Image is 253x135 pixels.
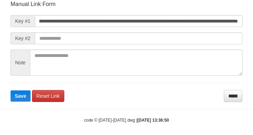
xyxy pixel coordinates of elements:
[32,90,64,102] a: Reset Link
[11,90,31,102] button: Save
[37,93,60,99] span: Reset Link
[11,0,242,8] p: Manual Link Form
[15,93,26,99] span: Save
[11,15,35,27] span: Key #1
[84,118,169,123] small: code © [DATE]-[DATE] dwg |
[11,32,35,44] span: Key #2
[137,118,169,123] strong: [DATE] 13:36:50
[11,50,30,76] span: Note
